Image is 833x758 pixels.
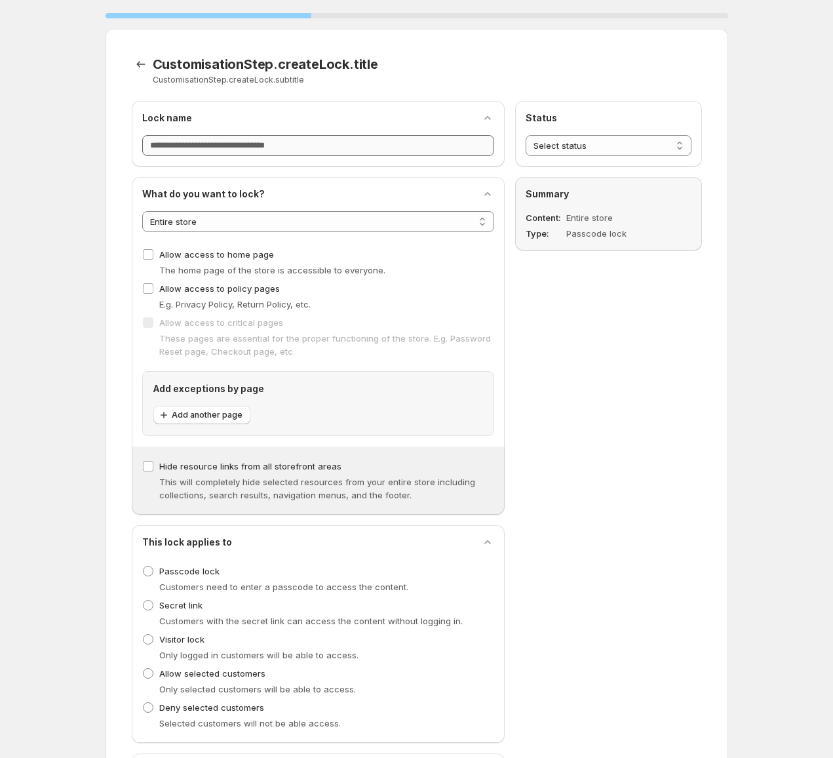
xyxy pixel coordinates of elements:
span: Customers with the secret link can access the content without logging in. [159,616,463,626]
dt: Content : [526,211,564,224]
span: Only logged in customers will be able to access. [159,650,358,660]
span: Visitor lock [159,634,204,645]
span: The home page of the store is accessible to everyone. [159,265,385,275]
span: CustomisationStep.createLock.title [153,56,378,72]
span: Deny selected customers [159,702,264,713]
dd: Passcode lock [566,227,657,240]
dt: Type : [526,227,564,240]
dd: Entire store [566,211,657,224]
span: Allow selected customers [159,668,265,679]
span: Hide resource links from all storefront areas [159,461,341,471]
h2: Add exceptions by page [153,382,483,395]
button: CustomisationStep.backToTemplates [132,55,150,73]
span: Customers need to enter a passcode to access the content. [159,582,408,592]
span: Passcode lock [159,566,220,576]
span: Secret link [159,600,203,610]
span: This will completely hide selected resources from your entire store including collections, search... [159,477,475,500]
span: Allow access to critical pages [159,317,283,328]
span: Selected customers will not be able access. [159,718,341,728]
span: Only selected customers will be able to access. [159,684,356,694]
p: CustomisationStep.createLock.subtitle [153,75,537,85]
span: These pages are essential for the proper functioning of the store. E.g. Password Reset page, Chec... [159,333,491,357]
h2: Lock name [142,111,192,125]
span: Add another page [172,410,242,420]
h2: Summary [526,188,691,201]
h2: What do you want to lock? [142,188,265,201]
h2: This lock applies to [142,536,232,549]
span: Allow access to policy pages [159,283,280,294]
span: Allow access to home page [159,249,274,260]
span: E.g. Privacy Policy, Return Policy, etc. [159,299,311,309]
button: Add another page [153,406,250,424]
h2: Status [526,111,691,125]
